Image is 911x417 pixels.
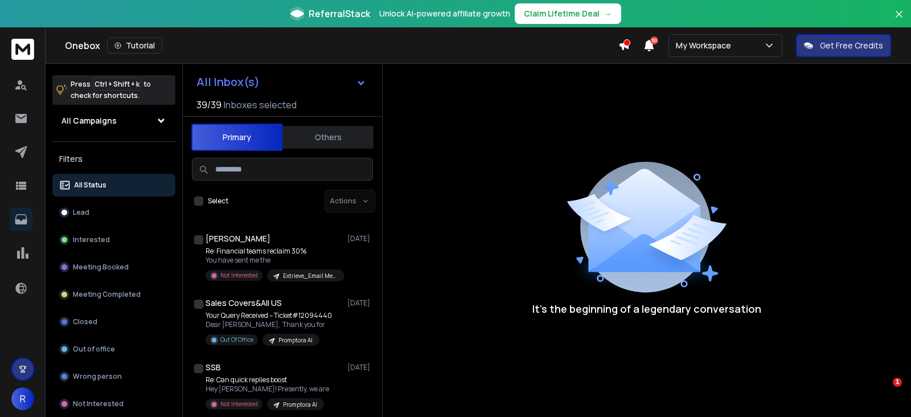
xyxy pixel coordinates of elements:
[61,115,117,126] h1: All Campaigns
[283,400,317,409] p: Promptora AI
[347,299,373,308] p: [DATE]
[206,256,342,265] p: You have sent me the
[220,271,258,280] p: Not Interested
[73,372,122,381] p: Wrong person
[869,378,897,405] iframe: Intercom live chat
[206,375,329,385] p: Re: Can quick replies boost
[347,234,373,243] p: [DATE]
[52,174,175,197] button: All Status
[820,40,883,51] p: Get Free Credits
[52,151,175,167] h3: Filters
[73,263,129,272] p: Meeting Booked
[52,393,175,415] button: Not Interested
[11,387,34,410] button: R
[73,345,115,354] p: Out of office
[796,34,891,57] button: Get Free Credits
[892,7,906,34] button: Close banner
[73,317,97,326] p: Closed
[650,36,658,44] span: 50
[52,256,175,279] button: Meeting Booked
[73,399,124,408] p: Not Interested
[220,400,258,408] p: Not Interested
[515,3,621,24] button: Claim Lifetime Deal→
[206,311,332,320] p: Your Query Received – Ticket#12094440
[191,124,282,151] button: Primary
[52,228,175,251] button: Interested
[206,247,342,256] p: Re: Financial teams reclaim 30%
[282,125,374,150] button: Others
[309,7,370,21] span: ReferralStack
[278,336,313,345] p: Promptora AI
[532,301,761,317] p: It’s the beginning of a legendary conversation
[93,77,141,91] span: Ctrl + Shift + k
[71,79,151,101] p: Press to check for shortcuts.
[73,290,141,299] p: Meeting Completed
[347,363,373,372] p: [DATE]
[379,8,510,19] p: Unlock AI-powered affiliate growth
[224,98,297,112] h3: Inboxes selected
[206,297,282,309] h1: Sales Covers&All US
[107,38,162,54] button: Tutorial
[52,365,175,388] button: Wrong person
[206,233,270,244] h1: [PERSON_NAME]
[65,38,618,54] div: Onebox
[676,40,736,51] p: My Workspace
[208,197,228,206] label: Select
[893,378,902,387] span: 1
[283,272,338,280] p: Extrieve_Email Messaging_Finance
[52,201,175,224] button: Lead
[196,98,221,112] span: 39 / 39
[74,181,106,190] p: All Status
[220,336,253,344] p: Out Of Office
[187,71,375,93] button: All Inbox(s)
[73,208,89,217] p: Lead
[604,8,612,19] span: →
[196,76,260,88] h1: All Inbox(s)
[52,310,175,333] button: Closed
[52,283,175,306] button: Meeting Completed
[206,362,221,373] h1: SSB
[206,320,332,329] p: Dear [PERSON_NAME], Thank you for
[52,109,175,132] button: All Campaigns
[52,338,175,361] button: Out of office
[73,235,110,244] p: Interested
[206,385,329,394] p: Hey [PERSON_NAME]! Presently, we are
